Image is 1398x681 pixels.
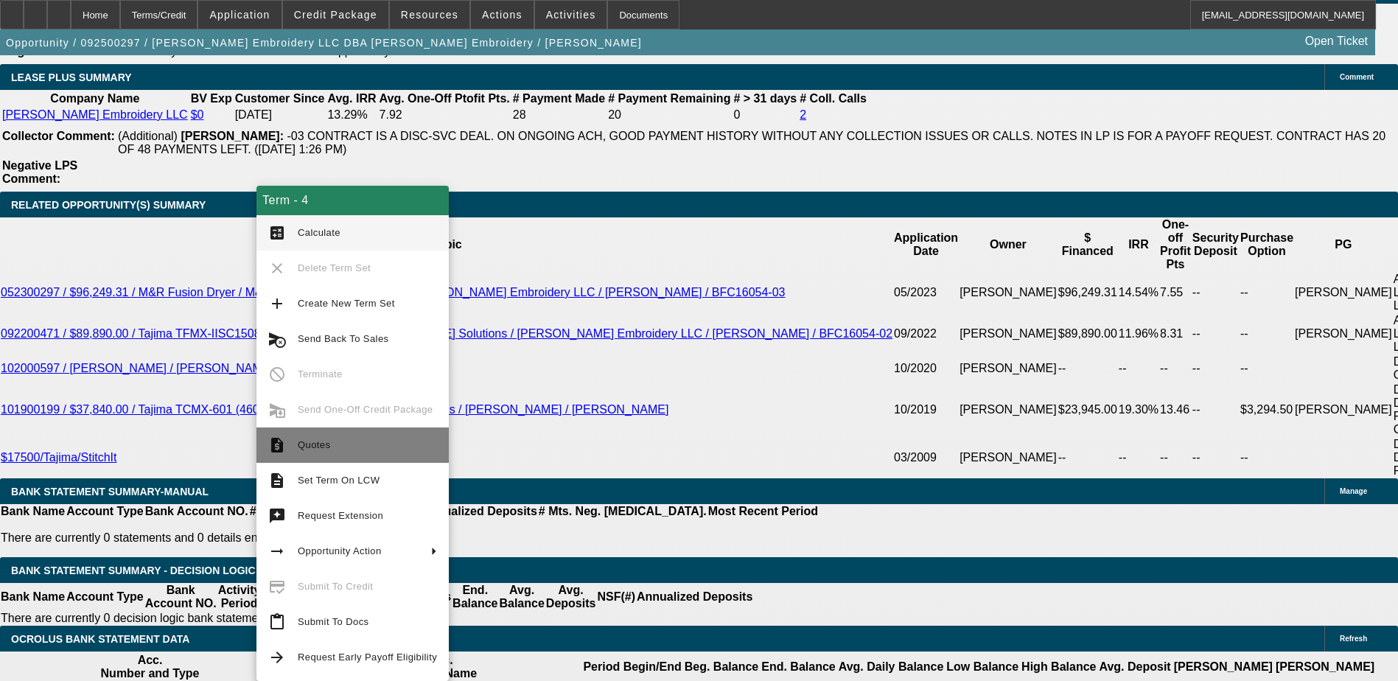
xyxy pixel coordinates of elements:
td: -- [1118,355,1159,383]
td: [DATE] [234,108,326,122]
mat-icon: content_paste [268,613,286,631]
th: Security Deposit [1192,217,1240,272]
a: 092200471 / $89,890.00 / Tajima TFMX-IISC1508/450WCT Type 2 / [PERSON_NAME] Solutions / [PERSON_N... [1,327,892,340]
a: 101900199 / $37,840.00 / Tajima TCMX-601 (460x550)S / [PERSON_NAME] Solutions / [PERSON_NAME] / [... [1,403,668,416]
a: Open Ticket [1299,29,1374,54]
mat-icon: calculate [268,224,286,242]
th: Acc. Number and Type [1,653,298,681]
th: [PERSON_NAME] [1275,653,1375,681]
th: Bank Account NO. [144,583,217,611]
button: Activities [535,1,607,29]
th: Avg. Deposits [545,583,597,611]
span: Comment [1340,73,1374,81]
mat-icon: add [268,295,286,312]
b: [PERSON_NAME]: [181,130,284,142]
th: One-off Profit Pts [1159,217,1192,272]
td: 09/2022 [893,313,959,355]
td: 0 [733,108,797,122]
button: Actions [471,1,534,29]
span: Create New Term Set [298,298,395,309]
td: 13.46 [1159,383,1192,437]
th: Avg. Daily Balance [838,653,945,681]
td: -- [1192,272,1240,313]
td: 10/2020 [893,355,959,383]
td: 14.54% [1118,272,1159,313]
b: Avg. One-Off Ptofit Pts. [380,92,510,105]
td: -- [1240,437,1294,478]
a: 2 [800,108,806,121]
p: There are currently 0 statements and 0 details entered on this opportunity [1,531,818,545]
button: Application [198,1,281,29]
span: Manage [1340,487,1367,495]
td: [PERSON_NAME] [959,355,1058,383]
td: 13.29% [326,108,377,122]
td: -- [1240,355,1294,383]
span: Application [209,9,270,21]
b: Avg. IRR [327,92,376,105]
td: 8.31 [1159,313,1192,355]
a: [PERSON_NAME] Embroidery LLC [2,108,188,121]
a: $17500/Tajima/StitchIt [1,451,116,464]
mat-icon: description [268,472,286,489]
th: High Balance [1021,653,1097,681]
td: -- [1240,272,1294,313]
span: Submit To Docs [298,616,368,627]
td: 7.92 [379,108,511,122]
th: End. Balance [761,653,836,681]
a: 102000597 / [PERSON_NAME] / [PERSON_NAME] [1,362,273,374]
td: [PERSON_NAME] [959,313,1058,355]
td: $3,294.50 [1240,383,1294,437]
mat-icon: arrow_forward [268,649,286,666]
th: Owner [959,217,1058,272]
span: Opportunity / 092500297 / [PERSON_NAME] Embroidery LLC DBA [PERSON_NAME] Embroidery / [PERSON_NAME] [6,37,642,49]
td: 11.96% [1118,313,1159,355]
td: -- [1192,355,1240,383]
th: $ Financed [1058,217,1118,272]
span: Send Back To Sales [298,333,388,344]
th: PG [1294,217,1393,272]
td: $96,249.31 [1058,272,1118,313]
th: Avg. Balance [498,583,545,611]
td: 20 [607,108,731,122]
mat-icon: cancel_schedule_send [268,330,286,348]
th: End. Balance [452,583,498,611]
td: -- [1192,313,1240,355]
span: Refresh [1340,635,1367,643]
span: Credit Package [294,9,377,21]
td: $23,945.00 [1058,383,1118,437]
mat-icon: arrow_right_alt [268,542,286,560]
th: NSF(#) [596,583,636,611]
b: # Payment Made [513,92,605,105]
th: IRR [1118,217,1159,272]
td: -- [1192,383,1240,437]
span: Set Term On LCW [298,475,380,486]
td: [PERSON_NAME] [959,437,1058,478]
td: -- [1159,355,1192,383]
span: BANK STATEMENT SUMMARY-MANUAL [11,486,209,497]
span: (Additional) [118,130,178,142]
td: [PERSON_NAME] [1294,272,1393,313]
button: Resources [390,1,469,29]
th: Annualized Deposits [636,583,753,611]
a: 052300297 / $96,249.31 / M&R Fusion Dryer / M&R Printing Equipment, Inc. / [PERSON_NAME] Embroide... [1,286,785,298]
span: Calculate [298,227,340,238]
th: Low Balance [946,653,1019,681]
th: Avg. Deposit [1098,653,1171,681]
span: Activities [546,9,596,21]
mat-icon: try [268,507,286,525]
b: Customer Since [235,92,325,105]
button: Credit Package [283,1,388,29]
b: Collector Comment: [2,130,115,142]
span: Actions [482,9,522,21]
td: 05/2023 [893,272,959,313]
td: -- [1192,437,1240,478]
mat-icon: request_quote [268,436,286,454]
b: Negative LPS Comment: [2,159,77,185]
span: Quotes [298,439,330,450]
span: Resources [401,9,458,21]
td: 03/2009 [893,437,959,478]
span: Request Extension [298,510,383,521]
td: -- [1058,437,1118,478]
td: 28 [512,108,606,122]
th: # Mts. Neg. [MEDICAL_DATA]. [538,504,707,519]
